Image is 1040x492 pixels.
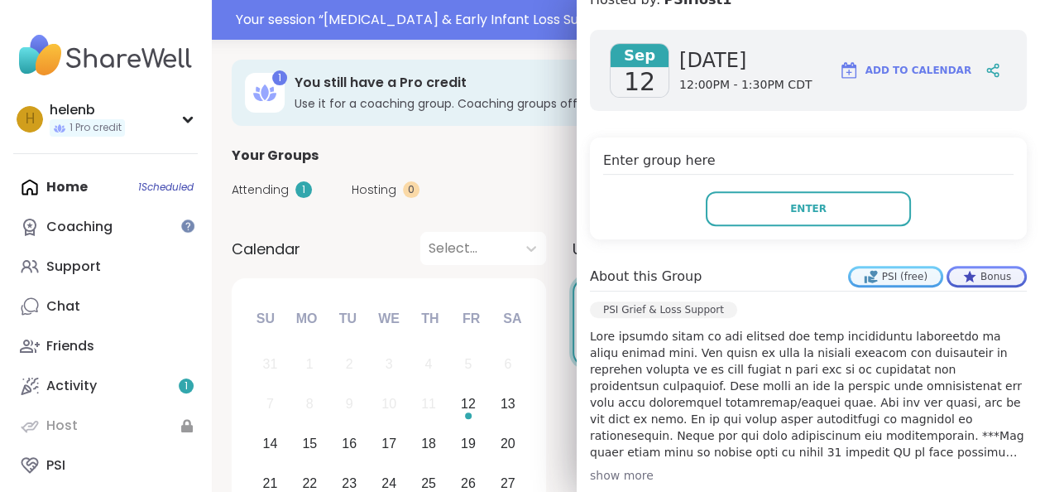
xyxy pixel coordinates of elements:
[411,347,447,383] div: Not available Thursday, September 4th, 2025
[450,347,486,383] div: Not available Friday, September 5th, 2025
[490,347,525,383] div: Not available Saturday, September 6th, 2025
[706,191,911,226] button: Enter
[252,427,288,462] div: Choose Sunday, September 14th, 2025
[232,181,289,199] span: Attending
[371,301,407,337] div: We
[371,347,407,383] div: Not available Wednesday, September 3rd, 2025
[69,121,122,135] span: 1 Pro credit
[371,427,407,462] div: Choose Wednesday, September 17th, 2025
[295,74,823,92] h3: You still have a Pro credit
[590,328,1027,461] p: Lore ipsumdo sitam co adi elitsed doe temp incididuntu laboreetdo ma aliqu enimad mini. Ven quisn...
[332,347,367,383] div: Not available Tuesday, September 2nd, 2025
[13,207,198,247] a: Coaching
[13,446,198,485] a: PSI
[381,393,396,415] div: 10
[679,47,812,74] span: [DATE]
[624,67,655,97] span: 12
[346,393,353,415] div: 9
[839,60,859,80] img: ShareWell Logomark
[46,258,101,276] div: Support
[421,393,436,415] div: 11
[46,456,65,475] div: PSI
[590,467,1027,484] div: show more
[13,247,198,287] a: Support
[13,406,198,446] a: Host
[611,44,669,67] span: Sep
[13,366,198,406] a: Activity1
[453,301,489,337] div: Fr
[412,301,448,337] div: Th
[292,347,328,383] div: Not available Monday, September 1st, 2025
[292,427,328,462] div: Choose Monday, September 15th, 2025
[352,181,396,199] span: Hosting
[790,201,827,216] span: Enter
[403,181,419,198] div: 0
[288,301,324,337] div: Mo
[306,393,314,415] div: 8
[262,432,277,455] div: 14
[411,427,447,462] div: Choose Thursday, September 18th, 2025
[461,432,476,455] div: 19
[46,377,97,395] div: Activity
[262,353,277,375] div: 31
[450,427,486,462] div: Choose Friday, September 19th, 2025
[292,387,328,422] div: Not available Monday, September 8th, 2025
[949,268,1024,285] div: Bonus
[679,77,812,94] span: 12:00PM - 1:30PM CDT
[501,393,515,415] div: 13
[50,101,125,119] div: helenb
[295,181,312,198] div: 1
[603,151,1014,175] h4: Enter group here
[342,432,357,455] div: 16
[346,353,353,375] div: 2
[252,387,288,422] div: Not available Sunday, September 7th, 2025
[232,146,319,166] span: Your Groups
[832,51,979,90] button: Add to Calendar
[332,387,367,422] div: Not available Tuesday, September 9th, 2025
[272,70,287,85] div: 1
[26,109,35,130] span: h
[371,387,407,422] div: Not available Wednesday, September 10th, 2025
[185,379,188,393] span: 1
[236,10,1030,30] div: Your session “ [MEDICAL_DATA] & Early Infant Loss Support for Parents ” has started. Click here t...
[424,353,432,375] div: 4
[851,268,941,285] div: PSI (free)
[865,63,971,78] span: Add to Calendar
[501,432,515,455] div: 20
[329,301,366,337] div: Tu
[46,417,78,435] div: Host
[302,432,317,455] div: 15
[461,393,476,415] div: 12
[386,353,393,375] div: 3
[46,218,113,236] div: Coaching
[573,238,649,260] span: Upcoming
[306,353,314,375] div: 1
[295,95,823,112] h3: Use it for a coaching group. Coaching groups offer expert-led guidance and growth tools.
[464,353,472,375] div: 5
[247,301,284,337] div: Su
[490,387,525,422] div: Choose Saturday, September 13th, 2025
[46,297,80,316] div: Chat
[494,301,530,337] div: Sa
[381,432,396,455] div: 17
[252,347,288,383] div: Not available Sunday, August 31st, 2025
[332,427,367,462] div: Choose Tuesday, September 16th, 2025
[490,427,525,462] div: Choose Saturday, September 20th, 2025
[590,301,737,318] div: PSI Grief & Loss Support
[13,326,198,366] a: Friends
[46,337,94,355] div: Friends
[13,287,198,326] a: Chat
[13,27,198,84] img: ShareWell Nav Logo
[232,238,300,260] span: Calendar
[421,432,436,455] div: 18
[504,353,511,375] div: 6
[181,219,194,233] iframe: Spotlight
[411,387,447,422] div: Not available Thursday, September 11th, 2025
[590,267,702,287] h4: About this Group
[450,387,486,422] div: Choose Friday, September 12th, 2025
[266,393,274,415] div: 7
